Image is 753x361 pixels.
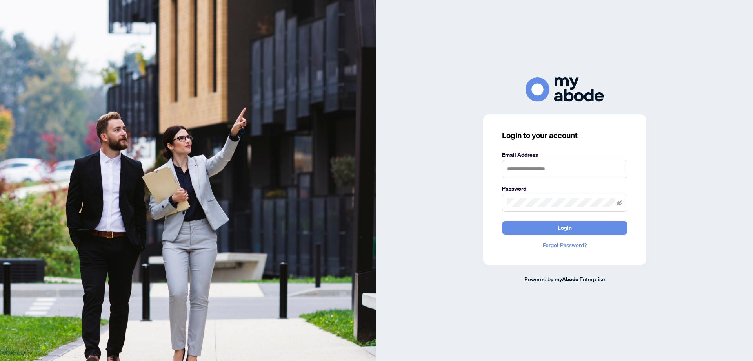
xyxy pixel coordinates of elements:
[502,241,627,249] a: Forgot Password?
[502,130,627,141] h3: Login to your account
[555,275,578,284] a: myAbode
[502,221,627,235] button: Login
[502,150,627,159] label: Email Address
[524,275,553,282] span: Powered by
[526,77,604,101] img: ma-logo
[580,275,605,282] span: Enterprise
[617,200,622,205] span: eye-invisible
[502,184,627,193] label: Password
[558,222,572,234] span: Login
